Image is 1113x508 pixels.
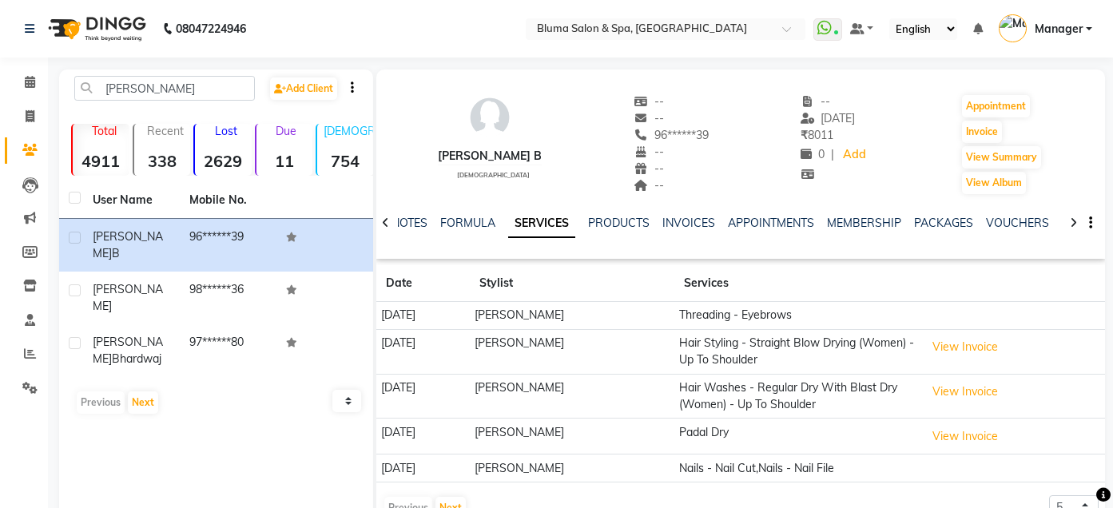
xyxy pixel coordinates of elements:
p: [DEMOGRAPHIC_DATA] [324,124,374,138]
td: [PERSON_NAME] [470,454,674,482]
a: PACKAGES [914,216,973,230]
a: MEMBERSHIP [827,216,901,230]
td: [DATE] [376,374,470,419]
th: User Name [83,182,180,219]
img: Manager [999,14,1027,42]
p: Total [79,124,129,138]
div: [PERSON_NAME] b [438,148,542,165]
span: -- [801,94,831,109]
span: -- [634,161,664,176]
a: FORMULA [440,216,495,230]
span: -- [634,178,664,192]
span: ₹ [801,128,808,142]
strong: 754 [317,151,374,171]
button: View Album [962,172,1026,194]
td: Padal Dry [674,419,920,454]
span: | [831,146,834,163]
span: [PERSON_NAME] [93,229,163,260]
td: Hair Washes - Regular Dry With Blast Dry (Women) - Up To Shoulder [674,374,920,419]
td: [PERSON_NAME] [470,374,674,419]
td: [PERSON_NAME] [470,419,674,454]
td: [DATE] [376,329,470,374]
button: View Invoice [925,424,1005,449]
span: [DEMOGRAPHIC_DATA] [457,171,530,179]
td: [DATE] [376,419,470,454]
span: [PERSON_NAME] [93,335,163,366]
strong: 338 [134,151,191,171]
img: logo [41,6,150,51]
th: Services [674,265,920,302]
a: SERVICES [508,209,575,238]
input: Search by Name/Mobile/Email/Code [74,76,255,101]
a: APPOINTMENTS [728,216,814,230]
button: Invoice [962,121,1002,143]
span: Bhardwaj [112,351,161,366]
td: [PERSON_NAME] [470,329,674,374]
a: PRODUCTS [588,216,650,230]
a: INVOICES [662,216,715,230]
td: [PERSON_NAME] [470,302,674,330]
span: b [112,246,120,260]
span: 8011 [801,128,833,142]
b: 08047224946 [176,6,246,51]
strong: 11 [256,151,313,171]
td: Threading - Eyebrows [674,302,920,330]
button: View Invoice [925,379,1005,404]
strong: 4911 [73,151,129,171]
td: [DATE] [376,302,470,330]
td: [DATE] [376,454,470,482]
p: Due [260,124,313,138]
th: Mobile No. [180,182,276,219]
a: Add [841,144,869,166]
button: Appointment [962,95,1030,117]
span: -- [634,111,664,125]
span: [DATE] [801,111,856,125]
span: -- [634,94,664,109]
span: -- [634,145,664,159]
a: VOUCHERS [986,216,1049,230]
p: Recent [141,124,191,138]
img: avatar [466,93,514,141]
button: View Summary [962,146,1041,169]
button: View Invoice [925,335,1005,359]
a: NOTES [392,216,427,230]
p: Lost [201,124,252,138]
td: Nails - Nail Cut,Nails - Nail File [674,454,920,482]
th: Stylist [470,265,674,302]
a: Add Client [270,77,337,100]
span: [PERSON_NAME] [93,282,163,313]
span: Manager [1035,21,1083,38]
td: Hair Styling - Straight Blow Drying (Women) - Up To Shoulder [674,329,920,374]
span: 0 [801,147,825,161]
button: Next [128,391,158,414]
strong: 2629 [195,151,252,171]
th: Date [376,265,470,302]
